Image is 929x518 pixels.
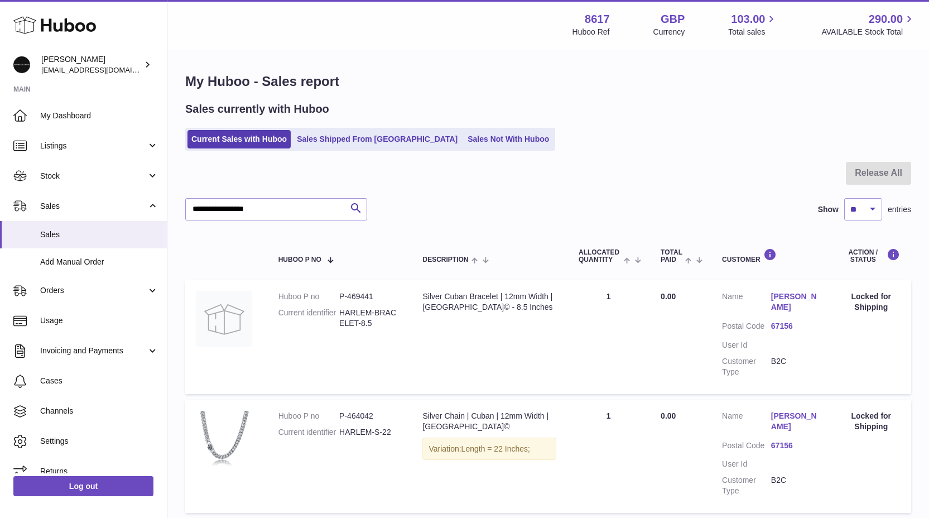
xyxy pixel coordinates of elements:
[339,308,400,329] dd: HARLEM-BRACELET-8.5
[653,27,685,37] div: Currency
[579,249,621,263] span: ALLOCATED Quantity
[567,280,649,394] td: 1
[722,340,771,351] dt: User Id
[888,204,911,215] span: entries
[567,400,649,513] td: 1
[339,427,400,438] dd: HARLEM-S-22
[722,248,820,263] div: Customer
[40,171,147,181] span: Stock
[278,291,339,302] dt: Huboo P no
[339,411,400,421] dd: P-464042
[185,102,329,117] h2: Sales currently with Huboo
[40,315,158,326] span: Usage
[40,201,147,212] span: Sales
[585,12,610,27] strong: 8617
[722,411,771,435] dt: Name
[771,291,820,313] a: [PERSON_NAME]
[40,229,158,240] span: Sales
[818,204,839,215] label: Show
[572,27,610,37] div: Huboo Ref
[728,27,778,37] span: Total sales
[771,321,820,332] a: 67156
[13,476,153,496] a: Log out
[722,321,771,334] dt: Postal Code
[661,292,676,301] span: 0.00
[422,438,556,461] div: Variation:
[278,427,339,438] dt: Current identifier
[461,444,530,453] span: Length = 22 Inches;
[731,12,765,27] span: 103.00
[196,411,252,467] img: IMG_7178.jpg
[278,411,339,421] dt: Huboo P no
[40,257,158,267] span: Add Manual Order
[293,130,461,148] a: Sales Shipped From [GEOGRAPHIC_DATA]
[771,356,820,377] dd: B2C
[41,65,164,74] span: [EMAIL_ADDRESS][DOMAIN_NAME]
[422,411,556,432] div: Silver Chain | Cuban | 12mm Width | [GEOGRAPHIC_DATA]©
[40,285,147,296] span: Orders
[843,411,900,432] div: Locked for Shipping
[40,436,158,447] span: Settings
[464,130,553,148] a: Sales Not With Huboo
[843,248,900,263] div: Action / Status
[339,291,400,302] dd: P-469441
[722,440,771,454] dt: Postal Code
[771,440,820,451] a: 67156
[40,376,158,386] span: Cases
[869,12,903,27] span: 290.00
[40,406,158,416] span: Channels
[722,356,771,377] dt: Customer Type
[722,291,771,315] dt: Name
[13,56,30,73] img: hello@alfredco.com
[722,459,771,469] dt: User Id
[40,346,147,356] span: Invoicing and Payments
[722,475,771,496] dt: Customer Type
[40,111,158,121] span: My Dashboard
[728,12,778,37] a: 103.00 Total sales
[661,12,685,27] strong: GBP
[185,73,911,90] h1: My Huboo - Sales report
[422,256,468,263] span: Description
[40,141,147,151] span: Listings
[422,291,556,313] div: Silver Cuban Bracelet | 12mm Width | [GEOGRAPHIC_DATA]© - 8.5 Inches
[40,466,158,477] span: Returns
[187,130,291,148] a: Current Sales with Huboo
[661,249,682,263] span: Total paid
[821,12,916,37] a: 290.00 AVAILABLE Stock Total
[821,27,916,37] span: AVAILABLE Stock Total
[278,256,321,263] span: Huboo P no
[661,411,676,420] span: 0.00
[41,54,142,75] div: [PERSON_NAME]
[196,291,252,347] img: no-photo.jpg
[278,308,339,329] dt: Current identifier
[771,411,820,432] a: [PERSON_NAME]
[771,475,820,496] dd: B2C
[843,291,900,313] div: Locked for Shipping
